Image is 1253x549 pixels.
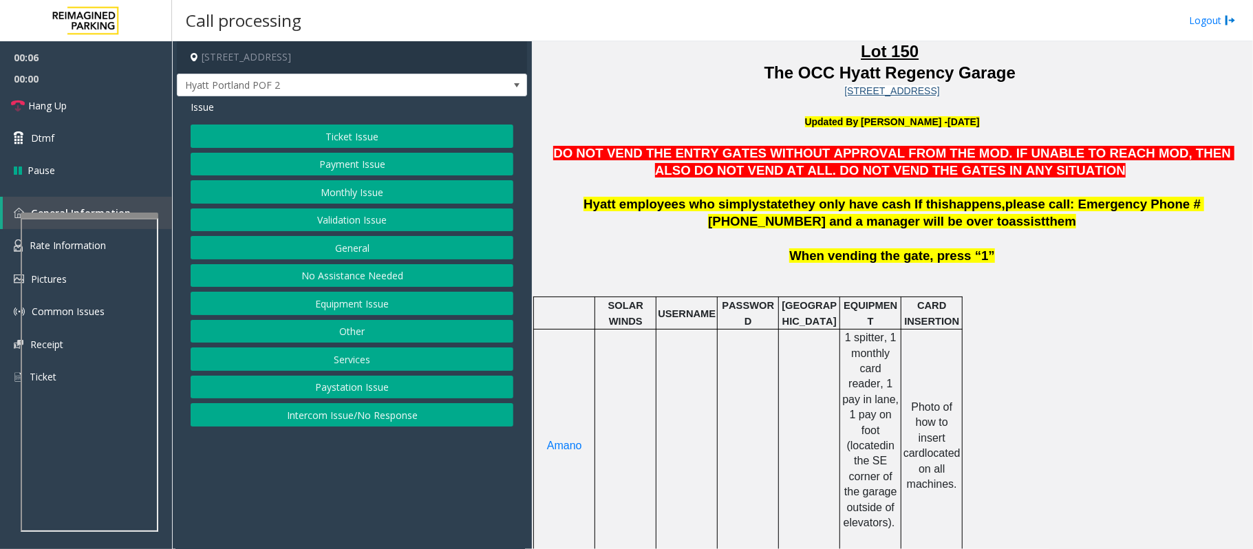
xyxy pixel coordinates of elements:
[583,197,759,211] span: Hyatt employees who simply
[903,401,956,459] span: Photo of how to insert card
[191,403,513,427] button: Intercom Issue/No Response
[904,300,959,326] span: CARD INSERTION
[28,163,55,177] span: Pause
[179,3,308,37] h3: Call processing
[1046,214,1077,228] span: them
[191,208,513,232] button: Validation Issue
[14,340,23,349] img: 'icon'
[191,153,513,176] button: Payment Issue
[1189,13,1236,28] a: Logout
[191,347,513,371] button: Services
[191,376,513,399] button: Paystation Issue
[31,206,131,219] span: General Information
[191,236,513,259] button: General
[608,300,646,326] span: SOLAR WINDS
[177,41,527,74] h4: [STREET_ADDRESS]
[850,440,886,451] span: located
[14,239,23,252] img: 'icon'
[191,320,513,343] button: Other
[764,63,1016,82] span: The OCC Hyatt Regency Garage
[759,197,789,211] span: state
[14,274,24,283] img: 'icon'
[789,248,995,263] span: When vending the gate, press “1”
[14,306,25,317] img: 'icon'
[191,180,513,204] button: Monthly Issue
[547,440,582,451] span: Amano
[14,371,23,383] img: 'icon'
[789,197,949,211] span: they only have cash If this
[3,197,172,229] a: General Information
[842,332,901,451] span: 1 spitter, 1 monthly card reader, 1 pay in lane, 1 pay on foot (
[925,447,961,459] span: located
[1225,13,1236,28] img: logout
[722,300,774,326] span: PASSWORD
[658,308,716,319] span: USERNAME
[782,300,837,326] span: [GEOGRAPHIC_DATA]
[1009,214,1046,228] span: assist
[844,300,897,326] span: EQUIPMENT
[949,197,1005,211] span: happens,
[191,264,513,288] button: No Assistance Needed
[805,116,980,127] font: Updated By [PERSON_NAME] -[DATE]
[28,98,67,113] span: Hang Up
[191,125,513,148] button: Ticket Issue
[14,208,24,218] img: 'icon'
[178,74,457,96] span: Hyatt Portland POF 2
[31,131,54,145] span: Dtmf
[861,42,919,61] span: Lot 150
[907,463,957,490] span: on all machines.
[844,440,900,528] span: in the SE corner of the garage outside of elevators).
[553,146,1234,177] span: DO NOT VEND THE ENTRY GATES WITHOUT APPROVAL FROM THE MOD. IF UNABLE TO REACH MOD, THEN ALSO DO N...
[844,85,939,96] a: [STREET_ADDRESS]
[191,292,513,315] button: Equipment Issue
[191,100,214,114] span: Issue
